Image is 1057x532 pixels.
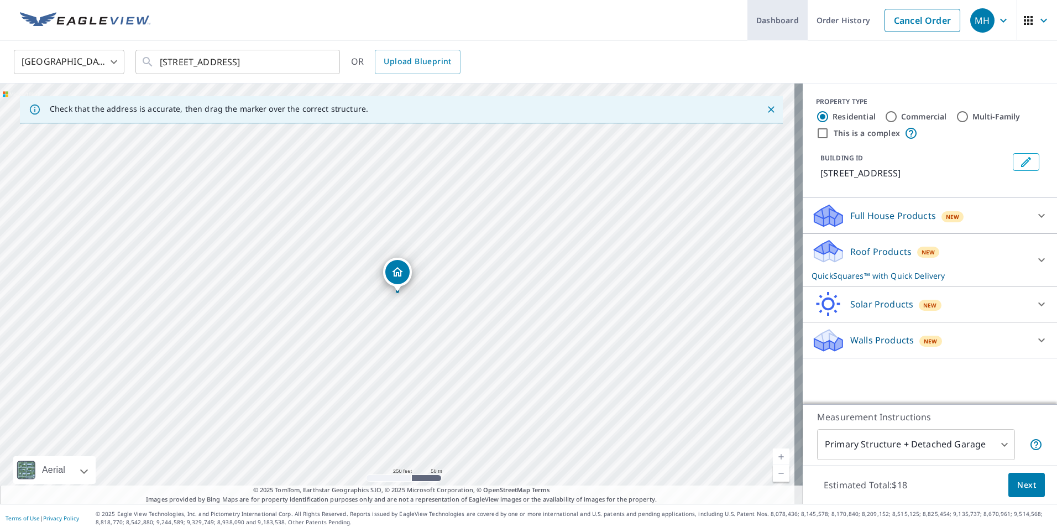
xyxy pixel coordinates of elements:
[253,486,550,495] span: © 2025 TomTom, Earthstar Geographics SIO, © 2025 Microsoft Corporation, ©
[1013,153,1039,171] button: Edit building 1
[14,46,124,77] div: [GEOGRAPHIC_DATA]
[850,298,913,311] p: Solar Products
[96,510,1051,526] p: © 2025 Eagle View Technologies, Inc. and Pictometry International Corp. All Rights Reserved. Repo...
[946,212,960,221] span: New
[384,55,451,69] span: Upload Blueprint
[812,327,1048,353] div: Walls ProductsNew
[532,486,550,494] a: Terms
[43,514,79,522] a: Privacy Policy
[922,248,935,257] span: New
[817,429,1015,460] div: Primary Structure + Detached Garage
[50,104,368,114] p: Check that the address is accurate, then drag the marker over the correct structure.
[850,245,912,258] p: Roof Products
[812,270,1028,281] p: QuickSquares™ with Quick Delivery
[1017,478,1036,492] span: Next
[773,465,789,482] a: Current Level 17, Zoom Out
[901,111,947,122] label: Commercial
[773,448,789,465] a: Current Level 17, Zoom In
[924,337,938,346] span: New
[833,111,876,122] label: Residential
[483,486,530,494] a: OpenStreetMap
[820,166,1008,180] p: [STREET_ADDRESS]
[972,111,1021,122] label: Multi-Family
[383,258,412,292] div: Dropped pin, building 1, Residential property, 512 Druid Ave Charlottesville, VA 22902
[850,333,914,347] p: Walls Products
[351,50,461,74] div: OR
[6,514,40,522] a: Terms of Use
[812,291,1048,317] div: Solar ProductsNew
[812,238,1048,281] div: Roof ProductsNewQuickSquares™ with Quick Delivery
[812,202,1048,229] div: Full House ProductsNew
[817,410,1043,424] p: Measurement Instructions
[1029,438,1043,451] span: Your report will include the primary structure and a detached garage if one exists.
[39,456,69,484] div: Aerial
[923,301,937,310] span: New
[6,515,79,521] p: |
[834,128,900,139] label: This is a complex
[160,46,317,77] input: Search by address or latitude-longitude
[850,209,936,222] p: Full House Products
[820,153,863,163] p: BUILDING ID
[815,473,916,497] p: Estimated Total: $18
[970,8,995,33] div: MH
[816,97,1044,107] div: PROPERTY TYPE
[1008,473,1045,498] button: Next
[13,456,96,484] div: Aerial
[375,50,460,74] a: Upload Blueprint
[20,12,150,29] img: EV Logo
[885,9,960,32] a: Cancel Order
[764,102,778,117] button: Close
